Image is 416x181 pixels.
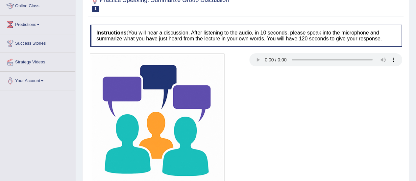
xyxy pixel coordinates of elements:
a: Success Stories [0,34,75,51]
a: Strategy Videos [0,53,75,69]
h4: You will hear a discussion. After listening to the audio, in 10 seconds, please speak into the mi... [90,25,402,47]
b: Instructions: [96,30,128,35]
span: 1 [92,6,99,12]
a: Predictions [0,15,75,32]
a: Your Account [0,72,75,88]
